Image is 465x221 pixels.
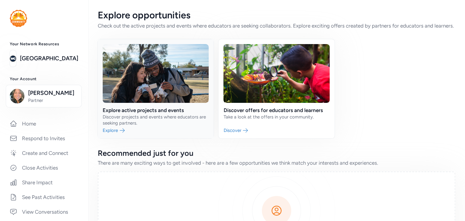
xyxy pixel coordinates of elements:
div: There are many exciting ways to get involved - here are a few opportunities we think match your i... [98,159,455,167]
a: Home [5,117,83,130]
img: logo [10,52,16,65]
a: See Past Activities [5,190,83,204]
span: Partner [28,97,78,103]
a: [GEOGRAPHIC_DATA] [20,54,78,63]
div: Check out the active projects and events where educators are seeking collaborators. Explore excit... [98,22,455,29]
a: Respond to Invites [5,132,83,145]
span: [PERSON_NAME] [28,89,78,97]
div: Recommended just for you [98,148,455,158]
a: View Conversations [5,205,83,219]
h3: Your Network Resources [10,42,78,47]
a: Close Activities [5,161,83,174]
div: Explore opportunities [98,10,455,21]
img: logo [10,10,27,27]
h3: Your Account [10,77,78,81]
button: [PERSON_NAME]Partner [6,85,82,107]
a: Share Impact [5,176,83,189]
a: Create and Connect [5,146,83,160]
